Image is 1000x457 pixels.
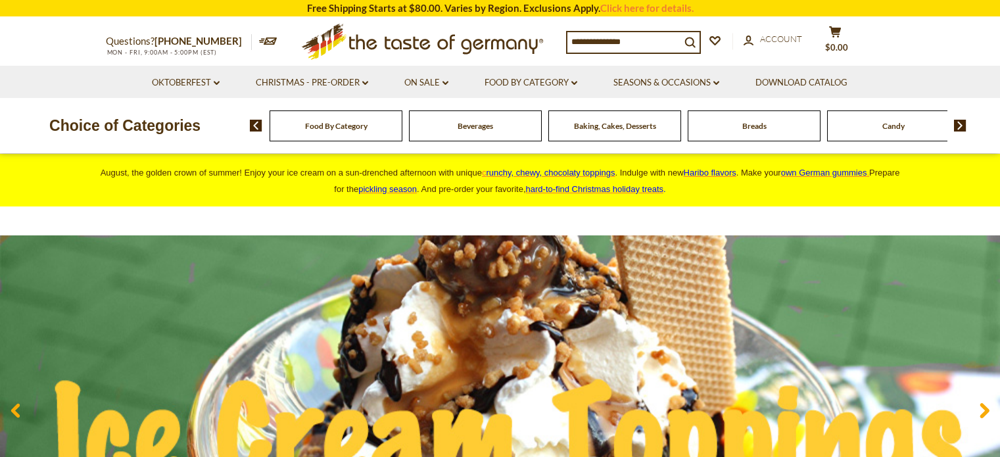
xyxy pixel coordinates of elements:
a: Baking, Cakes, Desserts [574,121,656,131]
a: Account [744,32,802,47]
a: pickling season [358,184,417,194]
button: $0.00 [816,26,855,59]
a: Candy [882,121,905,131]
span: runchy, chewy, chocolaty toppings [486,168,615,178]
a: Christmas - PRE-ORDER [256,76,368,90]
a: Seasons & Occasions [613,76,719,90]
img: next arrow [954,120,966,132]
span: . [526,184,666,194]
span: MON - FRI, 9:00AM - 5:00PM (EST) [106,49,218,56]
a: On Sale [404,76,448,90]
a: Click here for details. [600,2,694,14]
a: Oktoberfest [152,76,220,90]
span: Account [760,34,802,44]
span: August, the golden crown of summer! Enjoy your ice cream on a sun-drenched afternoon with unique ... [101,168,900,194]
a: Beverages [458,121,493,131]
span: $0.00 [825,42,848,53]
a: Download Catalog [755,76,847,90]
a: Breads [742,121,767,131]
a: Food By Category [305,121,368,131]
a: [PHONE_NUMBER] [155,35,242,47]
a: crunchy, chewy, chocolaty toppings [482,168,615,178]
span: own German gummies [781,168,867,178]
a: own German gummies. [781,168,869,178]
a: Food By Category [485,76,577,90]
a: hard-to-find Christmas holiday treats [526,184,664,194]
a: Haribo flavors [684,168,736,178]
img: previous arrow [250,120,262,132]
p: Questions? [106,33,252,50]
